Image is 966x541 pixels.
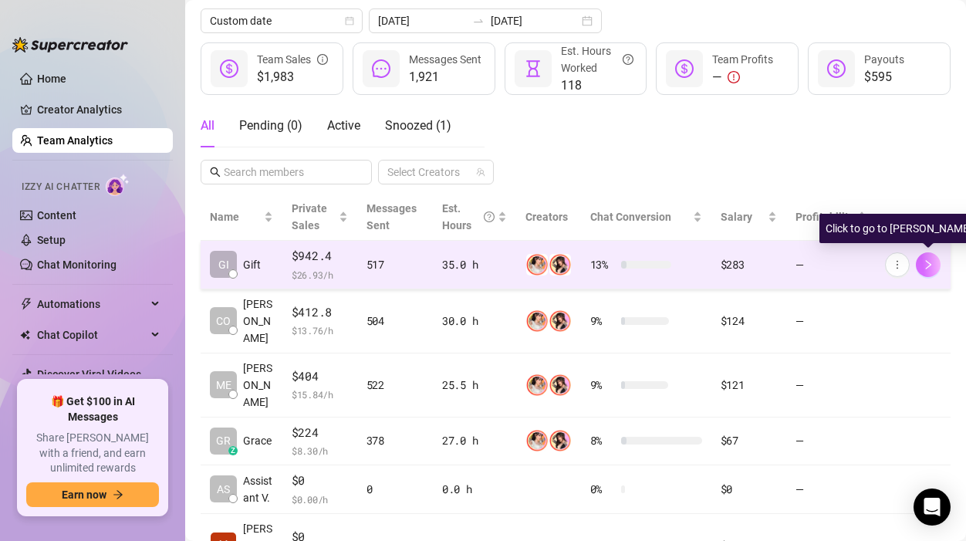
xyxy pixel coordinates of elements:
[292,303,348,322] span: $412.8
[37,73,66,85] a: Home
[217,481,230,498] span: AS
[786,289,876,353] td: —
[442,481,507,498] div: 0.0 h
[37,323,147,347] span: Chat Copilot
[623,42,633,76] span: question-circle
[26,431,159,476] span: Share [PERSON_NAME] with a friend, and earn unlimited rewards
[484,200,495,234] span: question-circle
[243,360,273,411] span: [PERSON_NAME]
[37,234,66,246] a: Setup
[366,313,424,330] div: 504
[491,12,579,29] input: End date
[549,254,571,276] img: Holly
[526,310,548,332] img: 𝖍𝖔𝖑𝖑𝖞
[378,12,466,29] input: Start date
[218,256,229,273] span: GI
[292,323,348,338] span: $ 13.76 /h
[366,432,424,449] div: 378
[712,53,773,66] span: Team Profits
[292,202,327,232] span: Private Sales
[292,267,348,282] span: $ 26.93 /h
[549,430,571,451] img: Holly
[795,211,854,223] span: Profitability
[292,247,348,265] span: $942.4
[721,256,777,273] div: $283
[526,430,548,451] img: 𝖍𝖔𝖑𝖑𝖞
[228,446,238,455] div: z
[476,167,485,177] span: team
[20,298,32,310] span: thunderbolt
[892,259,903,270] span: more
[442,313,507,330] div: 30.0 h
[37,97,160,122] a: Creator Analytics
[442,432,507,449] div: 27.0 h
[590,313,615,330] span: 9 %
[786,241,876,289] td: —
[864,53,904,66] span: Payouts
[216,377,231,394] span: ME
[923,259,934,270] span: right
[409,53,481,66] span: Messages Sent
[201,117,214,135] div: All
[22,180,100,194] span: Izzy AI Chatter
[37,209,76,221] a: Content
[524,59,542,78] span: hourglass
[442,377,507,394] div: 25.5 h
[210,167,221,178] span: search
[224,164,350,181] input: Search members
[409,68,481,86] span: 1,921
[675,59,694,78] span: dollar-circle
[590,377,615,394] span: 9 %
[372,59,390,78] span: message
[590,256,615,273] span: 13 %
[516,194,581,241] th: Creators
[292,472,348,490] span: $0
[728,71,740,83] span: exclamation-circle
[561,42,634,76] div: Est. Hours Worked
[201,194,282,241] th: Name
[292,424,348,442] span: $224
[366,256,424,273] div: 517
[561,76,634,95] span: 118
[26,394,159,424] span: 🎁 Get $100 in AI Messages
[366,202,417,232] span: Messages Sent
[327,118,360,133] span: Active
[721,481,777,498] div: $0
[239,117,302,135] div: Pending ( 0 )
[786,465,876,514] td: —
[549,374,571,396] img: Holly
[106,174,130,196] img: AI Chatter
[526,254,548,276] img: 𝖍𝖔𝖑𝖑𝖞
[914,489,951,526] div: Open Intercom Messenger
[786,353,876,418] td: —
[590,432,615,449] span: 8 %
[37,134,113,147] a: Team Analytics
[721,211,752,223] span: Salary
[721,377,777,394] div: $121
[590,481,615,498] span: 0 %
[113,489,123,500] span: arrow-right
[786,418,876,466] td: —
[827,59,846,78] span: dollar-circle
[317,51,328,68] span: info-circle
[37,368,141,380] a: Discover Viral Videos
[216,313,231,330] span: CO
[292,492,348,507] span: $ 0.00 /h
[472,15,485,27] span: swap-right
[210,208,261,225] span: Name
[442,256,507,273] div: 35.0 h
[12,37,128,52] img: logo-BBDzfeDw.svg
[292,387,348,402] span: $ 15.84 /h
[721,432,777,449] div: $67
[243,296,273,347] span: [PERSON_NAME]
[292,443,348,458] span: $ 8.30 /h
[37,292,147,316] span: Automations
[442,200,495,234] div: Est. Hours
[243,432,272,449] span: Grace
[366,377,424,394] div: 522
[243,256,261,273] span: Gift
[37,259,117,271] a: Chat Monitoring
[216,432,231,449] span: GR
[243,472,273,506] span: Assistant V.
[26,482,159,507] button: Earn nowarrow-right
